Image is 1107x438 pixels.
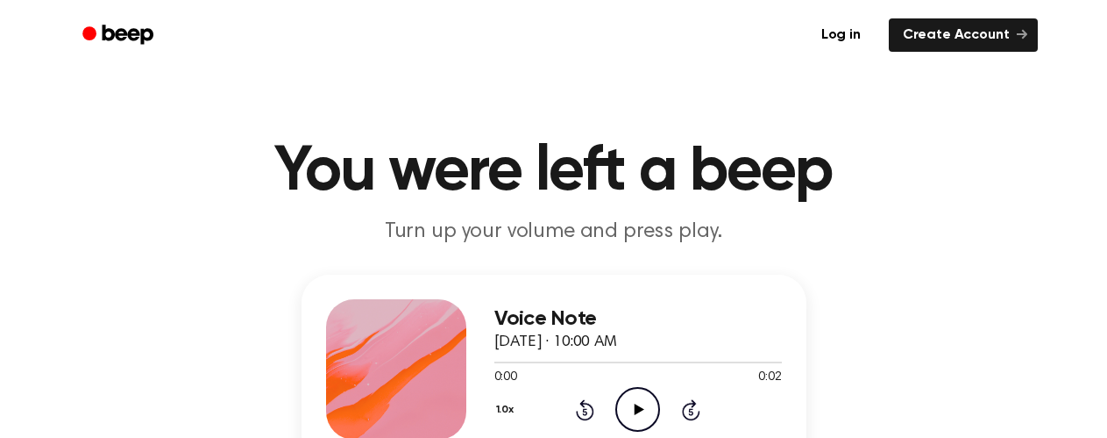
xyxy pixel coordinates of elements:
[804,15,878,55] a: Log in
[889,18,1038,52] a: Create Account
[758,369,781,387] span: 0:02
[217,218,891,247] p: Turn up your volume and press play.
[494,369,517,387] span: 0:00
[105,140,1003,204] h1: You were left a beep
[494,307,782,331] h3: Voice Note
[494,334,617,350] span: [DATE] · 10:00 AM
[494,395,521,425] button: 1.0x
[70,18,169,53] a: Beep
